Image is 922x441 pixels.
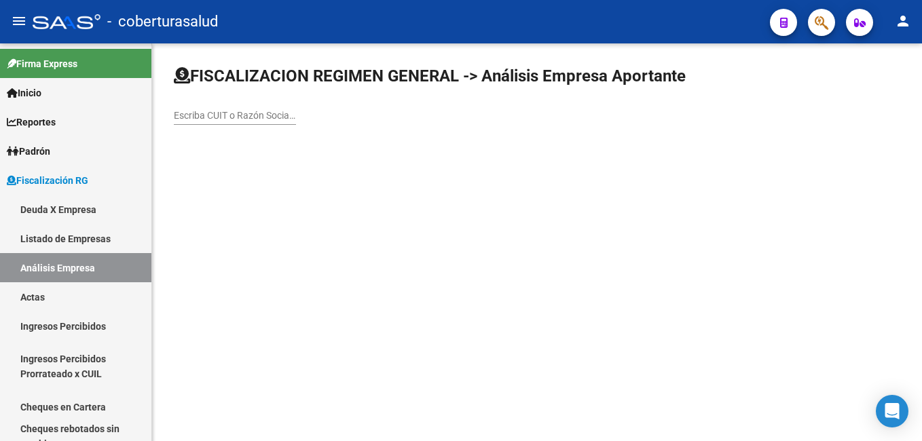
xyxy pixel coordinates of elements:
[11,13,27,29] mat-icon: menu
[7,173,88,188] span: Fiscalización RG
[107,7,218,37] span: - coberturasalud
[7,144,50,159] span: Padrón
[174,65,686,87] h1: FISCALIZACION REGIMEN GENERAL -> Análisis Empresa Aportante
[876,395,908,427] div: Open Intercom Messenger
[7,56,77,71] span: Firma Express
[895,13,911,29] mat-icon: person
[7,115,56,130] span: Reportes
[7,85,41,100] span: Inicio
